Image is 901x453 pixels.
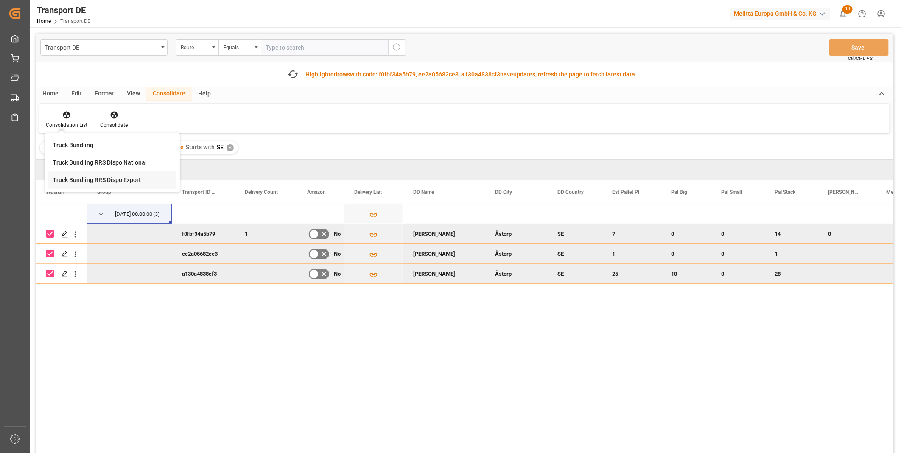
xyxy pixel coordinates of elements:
div: Press SPACE to deselect this row. [36,264,87,284]
span: (3) [153,204,160,224]
div: 14 [764,224,818,243]
input: Type to search [261,39,388,56]
span: SE [217,144,224,151]
span: DD Country [557,189,584,195]
div: View [120,87,146,101]
div: Edit [65,87,88,101]
div: Consolidate [100,121,128,129]
div: [PERSON_NAME] [403,264,485,283]
div: [PERSON_NAME] [403,244,485,263]
div: [PERSON_NAME] [403,224,485,243]
div: 0 [711,244,764,263]
div: [DATE] 00:00:00 [115,204,152,224]
button: open menu [40,39,168,56]
div: Åstorp [485,244,547,263]
div: Truck Bundling [53,141,93,150]
span: rows [338,71,350,78]
div: Help [192,87,217,101]
div: Transport DE [37,4,90,17]
span: Delivery List [354,189,382,195]
div: Åstorp [485,224,547,243]
span: Pal Small [721,189,742,195]
span: [PERSON_NAME] [828,189,858,195]
div: SE [547,244,602,263]
div: 0 [661,224,711,243]
button: Melitta Europa GmbH & Co. KG [730,6,834,22]
div: 10 [661,264,711,283]
div: Truck Bundling RRS Dispo Export [53,176,141,185]
span: No [334,244,341,264]
div: Press SPACE to deselect this row. [36,224,87,244]
span: Ctrl/CMD + S [848,55,873,62]
span: No [334,264,341,284]
div: Truck Bundling RRS Dispo National [53,158,147,167]
div: Press SPACE to deselect this row. [36,244,87,264]
div: a130a4838cf3 [172,264,235,283]
div: 0 [711,224,764,243]
div: Home [36,87,65,101]
span: DD City [495,189,512,195]
div: Press SPACE to select this row. [36,204,87,224]
span: Delivery Count [245,189,278,195]
div: 1 [764,244,818,263]
div: ✕ [227,144,234,151]
div: 1 [602,244,661,263]
div: Transport DE [45,42,158,52]
span: No [334,224,341,244]
div: Format [88,87,120,101]
div: 0 [661,244,711,263]
span: Pal Big [671,189,687,195]
div: SE [547,264,602,283]
span: Transport ID Logward [182,189,217,195]
div: Melitta Europa GmbH & Co. KG [730,8,830,20]
div: 25 [602,264,661,283]
a: Home [37,18,51,24]
button: search button [388,39,406,56]
button: show 14 new notifications [834,4,853,23]
div: f0fbf34a5b79 [172,224,235,243]
button: open menu [176,39,218,56]
span: Filter : [44,144,62,151]
button: open menu [218,39,261,56]
span: Amazon [307,189,326,195]
span: Pal Stack [775,189,795,195]
span: Est Pallet Pl [612,189,639,195]
div: ee2a05682ce3 [172,244,235,263]
div: SE [547,224,602,243]
span: DD Name [413,189,434,195]
span: have [501,71,514,78]
button: Save [829,39,889,56]
div: Åstorp [485,264,547,283]
div: Route [181,42,210,51]
div: 0 [711,264,764,283]
div: Consolidate [146,87,192,101]
span: Starts with [186,144,215,151]
div: 0 [818,224,876,243]
div: 1 [235,224,297,243]
div: Consolidation List [46,121,87,129]
button: Help Center [853,4,872,23]
div: Equals [223,42,252,51]
div: Highlighted with code: f0fbf34a5b79, ee2a05682ce3, a130a4838cf3 updates, refresh the page to fetc... [306,70,637,79]
div: 28 [764,264,818,283]
div: 7 [602,224,661,243]
span: 14 [842,5,853,14]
